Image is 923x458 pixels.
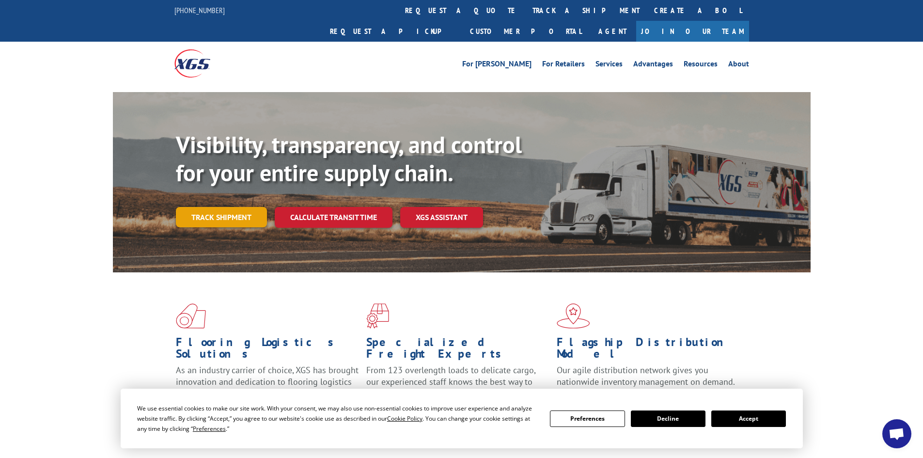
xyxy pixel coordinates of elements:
[176,129,522,188] b: Visibility, transparency, and control for your entire supply chain.
[684,60,718,71] a: Resources
[595,60,623,71] a: Services
[550,411,625,427] button: Preferences
[636,21,749,42] a: Join Our Team
[137,403,538,434] div: We use essential cookies to make our site work. With your consent, we may also use non-essential ...
[462,60,532,71] a: For [PERSON_NAME]
[589,21,636,42] a: Agent
[728,60,749,71] a: About
[557,336,740,364] h1: Flagship Distribution Model
[633,60,673,71] a: Advantages
[557,364,735,387] span: Our agile distribution network gives you nationwide inventory management on demand.
[323,21,463,42] a: Request a pickup
[366,303,389,329] img: xgs-icon-focused-on-flooring-red
[176,364,359,399] span: As an industry carrier of choice, XGS has brought innovation and dedication to flooring logistics...
[366,364,549,408] p: From 123 overlength loads to delicate cargo, our experienced staff knows the best way to move you...
[631,411,705,427] button: Decline
[882,419,911,448] a: Open chat
[121,389,803,448] div: Cookie Consent Prompt
[176,207,267,227] a: Track shipment
[463,21,589,42] a: Customer Portal
[711,411,786,427] button: Accept
[193,425,226,433] span: Preferences
[366,336,549,364] h1: Specialized Freight Experts
[542,60,585,71] a: For Retailers
[174,5,225,15] a: [PHONE_NUMBER]
[400,207,483,228] a: XGS ASSISTANT
[176,336,359,364] h1: Flooring Logistics Solutions
[387,414,422,423] span: Cookie Policy
[557,303,590,329] img: xgs-icon-flagship-distribution-model-red
[176,303,206,329] img: xgs-icon-total-supply-chain-intelligence-red
[275,207,392,228] a: Calculate transit time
